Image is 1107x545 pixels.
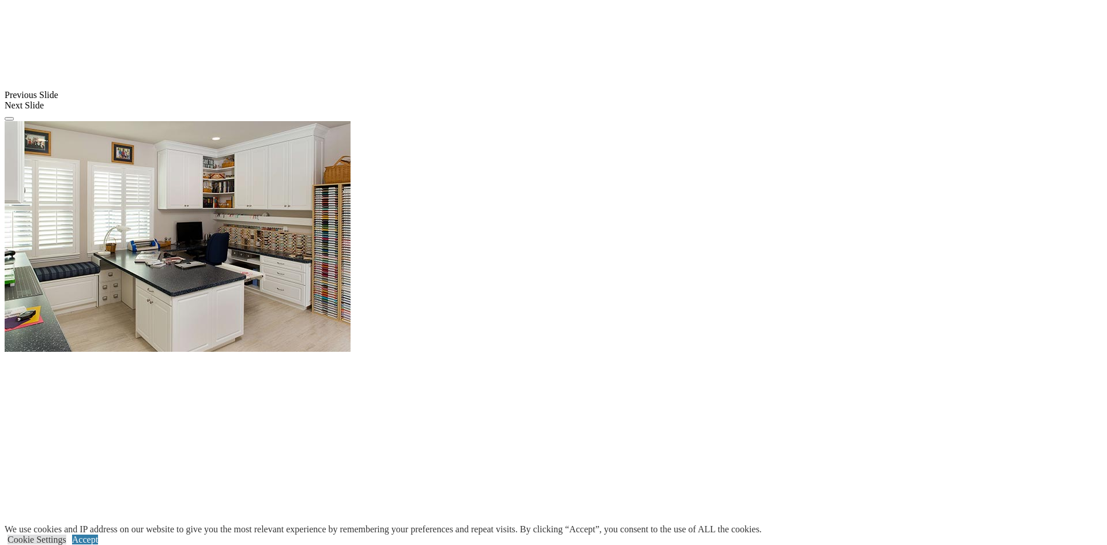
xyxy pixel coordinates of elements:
div: We use cookies and IP address on our website to give you the most relevant experience by remember... [5,524,762,535]
img: Banner for mobile view [5,121,351,352]
button: Click here to pause slide show [5,117,14,121]
a: Cookie Settings [7,535,66,544]
a: Accept [72,535,98,544]
div: Next Slide [5,100,1102,111]
div: Previous Slide [5,90,1102,100]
